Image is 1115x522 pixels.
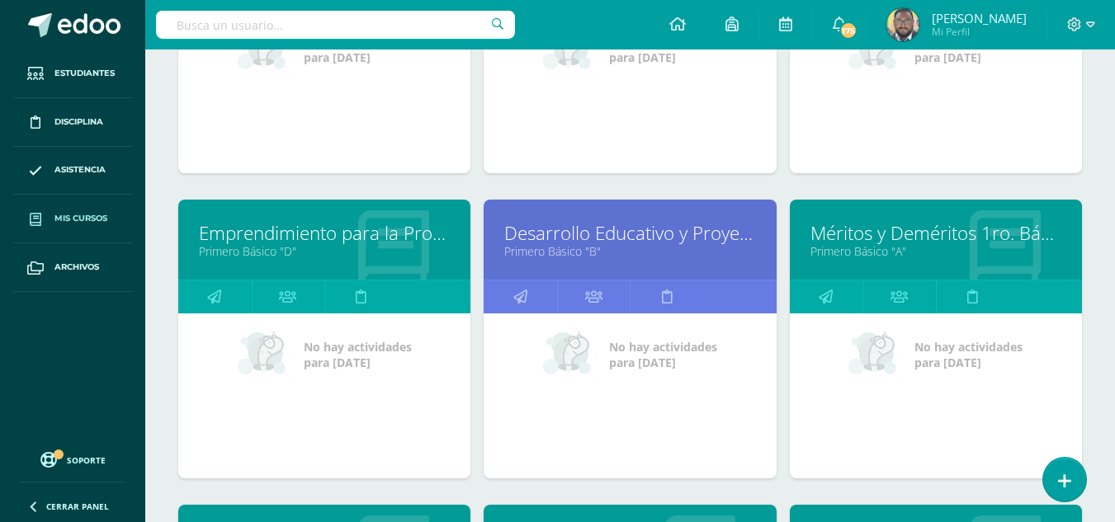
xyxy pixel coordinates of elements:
img: no_activities_small.png [543,25,598,74]
a: Primero Básico "B" [504,243,755,259]
span: No hay actividades para [DATE] [609,34,717,65]
a: Primero Básico "A" [810,243,1061,259]
span: Mi Perfil [932,25,1027,39]
span: No hay actividades para [DATE] [304,34,412,65]
span: No hay actividades para [DATE] [304,339,412,370]
span: Cerrar panel [46,501,109,512]
img: no_activities_small.png [238,25,292,74]
a: Archivos [13,243,132,292]
a: Emprendimiento para la Productividad [199,220,450,246]
a: Méritos y Deméritos 1ro. Básico "A" [810,220,1061,246]
span: Disciplina [54,115,103,129]
span: No hay actividades para [DATE] [914,34,1023,65]
span: Mis cursos [54,212,107,225]
span: Soporte [67,454,106,466]
input: Busca un usuario... [156,11,515,39]
img: no_activities_small.png [848,330,903,379]
a: Estudiantes [13,49,132,98]
img: bed464ecf211d7b12cd6e304ab9921a6.png [886,8,919,41]
span: No hay actividades para [DATE] [609,339,717,370]
img: no_activities_small.png [848,25,903,74]
a: Desarrollo Educativo y Proyecto de Vida [504,220,755,246]
span: 175 [839,21,858,40]
a: Disciplina [13,98,132,147]
span: Archivos [54,261,99,274]
a: Primero Básico "D" [199,243,450,259]
a: Mis cursos [13,195,132,243]
a: Asistencia [13,147,132,195]
span: Asistencia [54,163,106,176]
a: Soporte [20,448,125,470]
img: no_activities_small.png [543,330,598,379]
span: No hay actividades para [DATE] [914,339,1023,370]
img: no_activities_small.png [238,330,292,379]
span: Estudiantes [54,67,115,80]
span: [PERSON_NAME] [932,10,1027,26]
